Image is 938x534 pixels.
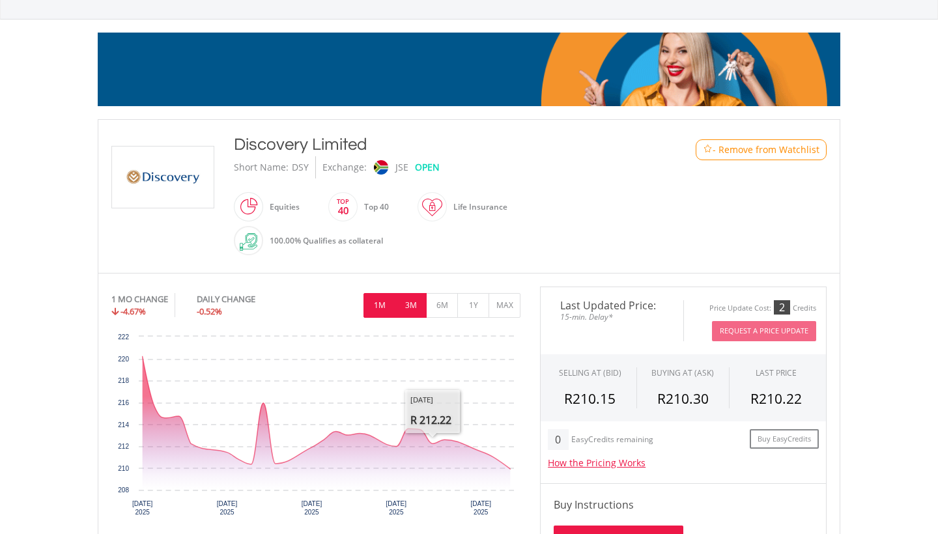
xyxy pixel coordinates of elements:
button: 1Y [457,293,489,318]
div: 1 MO CHANGE [111,293,168,305]
div: Life Insurance [447,191,507,223]
div: Price Update Cost: [709,303,771,313]
div: Equities [263,191,300,223]
span: R210.15 [564,389,616,408]
text: [DATE] 2025 [132,500,153,516]
button: MAX [489,293,520,318]
button: Request A Price Update [712,321,816,341]
h4: Buy Instructions [554,497,813,513]
text: [DATE] 2025 [470,500,491,516]
div: Credits [793,303,816,313]
button: Watchlist - Remove from Watchlist [696,139,827,160]
span: 15-min. Delay* [550,311,674,323]
div: OPEN [415,156,440,178]
span: R210.22 [750,389,802,408]
svg: Interactive chart [111,330,520,526]
text: 220 [118,356,129,363]
span: - Remove from Watchlist [713,143,819,156]
div: Exchange: [322,156,367,178]
span: -0.52% [197,305,222,317]
text: 208 [118,486,129,494]
text: [DATE] 2025 [386,500,407,516]
span: Last Updated Price: [550,300,674,311]
text: 214 [118,421,129,429]
span: BUYING AT (ASK) [651,367,714,378]
button: 3M [395,293,427,318]
img: EQU.ZA.DSY.png [114,147,212,208]
text: 210 [118,465,129,472]
div: LAST PRICE [756,367,797,378]
div: Short Name: [234,156,289,178]
div: JSE [395,156,408,178]
text: 216 [118,399,129,406]
img: Watchlist [703,145,713,154]
text: [DATE] 2025 [302,500,322,516]
button: 6M [426,293,458,318]
div: EasyCredits remaining [571,435,653,446]
div: Discovery Limited [234,133,643,156]
text: [DATE] 2025 [217,500,238,516]
div: Top 40 [358,191,389,223]
span: -4.67% [121,305,146,317]
div: 0 [548,429,568,450]
div: 2 [774,300,790,315]
div: SELLING AT (BID) [559,367,621,378]
div: Chart. Highcharts interactive chart. [111,330,520,526]
text: 218 [118,377,129,384]
span: R210.30 [657,389,709,408]
button: 1M [363,293,395,318]
div: DAILY CHANGE [197,293,299,305]
div: DSY [292,156,309,178]
a: Buy EasyCredits [750,429,819,449]
text: 212 [118,443,129,450]
img: jse.png [374,160,388,175]
text: 222 [118,333,129,341]
img: collateral-qualifying-green.svg [240,233,257,251]
span: 100.00% Qualifies as collateral [270,235,383,246]
a: How the Pricing Works [548,457,646,469]
img: EasyMortage Promotion Banner [98,33,840,106]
